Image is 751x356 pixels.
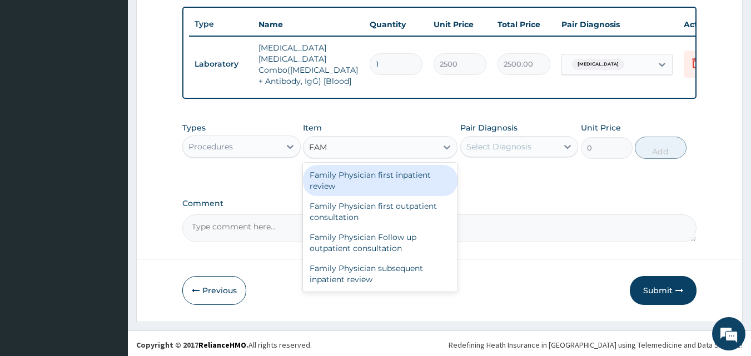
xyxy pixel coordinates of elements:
[182,123,206,133] label: Types
[303,227,457,258] div: Family Physician Follow up outpatient consultation
[198,340,246,350] a: RelianceHMO
[556,13,678,36] th: Pair Diagnosis
[303,258,457,289] div: Family Physician subsequent inpatient review
[21,56,45,83] img: d_794563401_company_1708531726252_794563401
[182,6,209,32] div: Minimize live chat window
[64,107,153,219] span: We're online!
[678,13,734,36] th: Actions
[303,122,322,133] label: Item
[303,165,457,196] div: Family Physician first inpatient review
[253,37,364,92] td: [MEDICAL_DATA] [MEDICAL_DATA] Combo([MEDICAL_DATA]+ Antibody, IgG) [Blood]
[572,59,624,70] span: [MEDICAL_DATA]
[428,13,492,36] th: Unit Price
[581,122,621,133] label: Unit Price
[303,196,457,227] div: Family Physician first outpatient consultation
[449,339,743,350] div: Redefining Heath Insurance in [GEOGRAPHIC_DATA] using Telemedicine and Data Science!
[466,141,531,152] div: Select Diagnosis
[635,137,687,159] button: Add
[6,238,212,277] textarea: Type your message and hit 'Enter'
[182,199,697,208] label: Comment
[253,13,364,36] th: Name
[364,13,428,36] th: Quantity
[58,62,187,77] div: Chat with us now
[630,276,697,305] button: Submit
[189,14,253,34] th: Type
[189,54,253,74] td: Laboratory
[492,13,556,36] th: Total Price
[460,122,518,133] label: Pair Diagnosis
[188,141,233,152] div: Procedures
[182,276,246,305] button: Previous
[136,340,248,350] strong: Copyright © 2017 .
